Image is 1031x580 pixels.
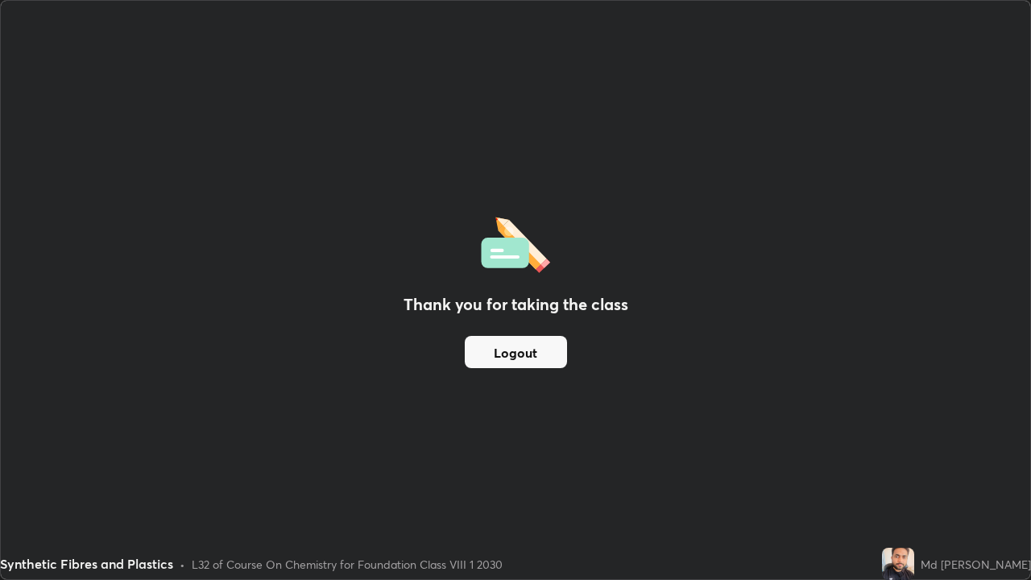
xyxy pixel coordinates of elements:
[404,292,628,317] h2: Thank you for taking the class
[481,212,550,273] img: offlineFeedback.1438e8b3.svg
[465,336,567,368] button: Logout
[882,548,914,580] img: 7340fbe02a3b4a0e835572b276bbf99b.jpg
[180,556,185,573] div: •
[921,556,1031,573] div: Md [PERSON_NAME]
[192,556,503,573] div: L32 of Course On Chemistry for Foundation Class VIII 1 2030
